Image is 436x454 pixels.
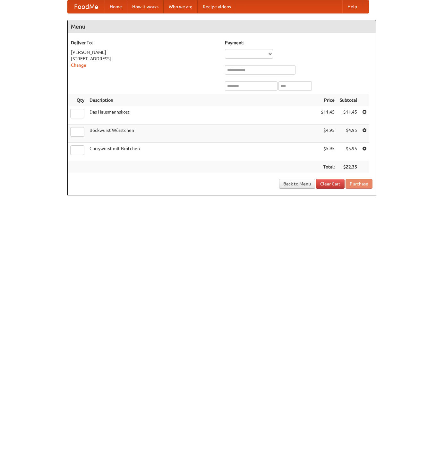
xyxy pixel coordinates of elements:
[318,143,337,161] td: $5.95
[71,56,218,62] div: [STREET_ADDRESS]
[337,106,360,124] td: $11.45
[316,179,345,189] a: Clear Cart
[87,94,318,106] th: Description
[87,106,318,124] td: Das Hausmannskost
[337,143,360,161] td: $5.95
[87,124,318,143] td: Bockwurst Würstchen
[87,143,318,161] td: Currywurst mit Brötchen
[71,39,218,46] h5: Deliver To:
[337,94,360,106] th: Subtotal
[68,20,376,33] h4: Menu
[71,49,218,56] div: [PERSON_NAME]
[71,63,86,68] a: Change
[127,0,164,13] a: How it works
[318,94,337,106] th: Price
[346,179,372,189] button: Purchase
[279,179,315,189] a: Back to Menu
[318,124,337,143] td: $4.95
[337,124,360,143] td: $4.95
[164,0,198,13] a: Who we are
[225,39,372,46] h5: Payment:
[105,0,127,13] a: Home
[198,0,236,13] a: Recipe videos
[342,0,362,13] a: Help
[68,0,105,13] a: FoodMe
[68,94,87,106] th: Qty
[318,106,337,124] td: $11.45
[318,161,337,173] th: Total:
[337,161,360,173] th: $22.35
